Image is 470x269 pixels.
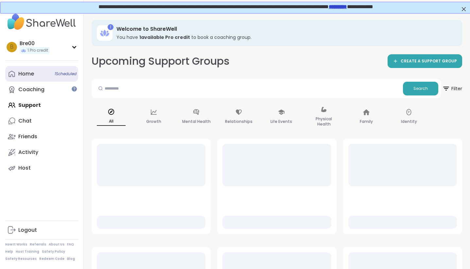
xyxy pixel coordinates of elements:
a: Chat [5,113,78,129]
p: Relationships [225,118,252,126]
p: Family [360,118,373,126]
img: ShareWell Nav Logo [5,10,78,33]
h2: Upcoming Support Groups [92,54,230,69]
b: 1 available Pro credit [139,34,190,41]
a: Home1Scheduled [5,66,78,82]
div: Bre00 [20,40,49,47]
p: Mental Health [182,118,211,126]
h3: Welcome to ShareWell [116,25,453,33]
div: Chat [18,117,32,125]
iframe: Spotlight [72,86,77,92]
a: How It Works [5,242,27,247]
div: Activity [18,149,38,156]
span: CREATE A SUPPORT GROUP [401,59,457,64]
a: Host Training [16,249,39,254]
button: Search [403,82,438,95]
a: CREATE A SUPPORT GROUP [388,54,462,68]
a: Friends [5,129,78,144]
a: Referrals [30,242,46,247]
a: Blog [67,257,75,261]
a: Redeem Code [39,257,64,261]
a: FAQ [67,242,74,247]
p: Life Events [270,118,292,126]
span: 1 Scheduled [55,71,77,76]
a: Coaching [5,82,78,97]
div: Friends [18,133,37,140]
p: All [97,117,126,126]
div: Coaching [18,86,44,93]
div: Host [18,164,31,172]
p: Growth [146,118,161,126]
p: Physical Health [309,115,338,128]
a: Safety Resources [5,257,37,261]
span: Search [413,86,428,92]
button: Filter [442,79,462,98]
a: Logout [5,222,78,238]
p: Identity [401,118,417,126]
a: About Us [49,242,64,247]
span: 1 Pro credit [27,48,48,53]
a: Help [5,249,13,254]
a: Host [5,160,78,176]
a: Safety Policy [42,249,65,254]
div: Home [18,70,34,77]
div: 1 [108,24,113,30]
div: Logout [18,227,37,234]
a: Activity [5,144,78,160]
span: B [10,43,13,51]
h3: You have to book a coaching group. [116,34,453,41]
span: Filter [442,81,462,96]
